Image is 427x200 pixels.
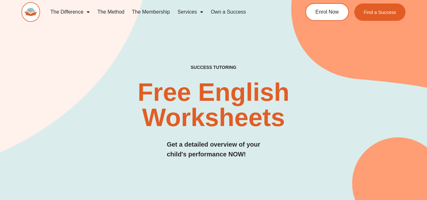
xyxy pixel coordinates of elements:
h2: Free English Worksheets​ [87,80,340,130]
span: Find a Success [364,10,396,15]
a: Services [174,5,207,19]
span: Enrol Now [315,9,339,15]
a: The Difference [46,5,94,19]
a: Find a Success [354,3,406,21]
nav: Menu [46,5,283,19]
h4: SUCCESS TUTORING​ [157,65,271,70]
a: Own a Success [207,5,250,19]
a: The Method [94,5,128,19]
a: The Membership [128,5,174,19]
h3: Get a detailed overview of your child's performance NOW! [167,140,260,159]
a: Enrol Now [305,3,349,21]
